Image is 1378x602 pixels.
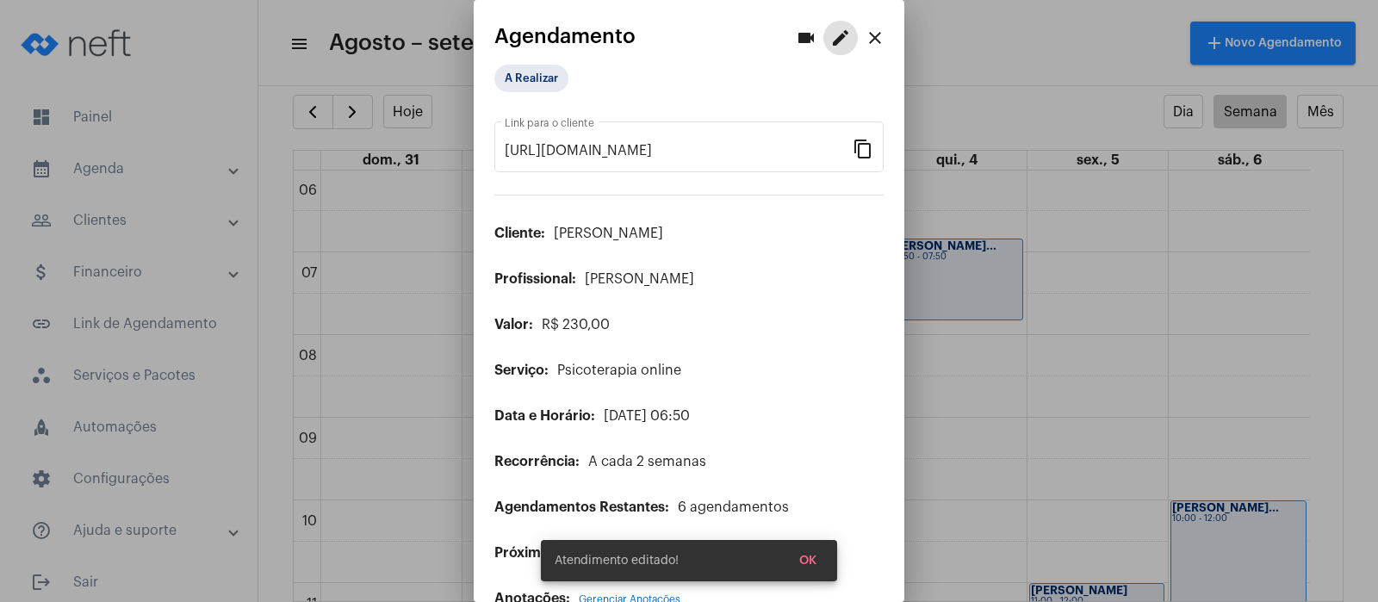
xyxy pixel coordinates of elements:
mat-icon: edit [830,28,851,48]
span: OK [799,555,816,567]
span: Serviço: [494,363,549,377]
span: Agendamento [494,25,636,47]
span: Próximo Agendamento: [494,546,652,560]
span: [DATE] 06:50 [604,409,690,423]
span: Agendamentos Restantes: [494,500,669,514]
span: Valor: [494,318,533,332]
span: [PERSON_NAME] [585,272,694,286]
button: OK [785,545,830,576]
span: Cliente: [494,227,545,240]
mat-chip: A Realizar [494,65,568,92]
span: Psicoterapia online [557,363,681,377]
mat-icon: close [865,28,885,48]
span: Recorrência: [494,455,580,469]
span: R$ 230,00 [542,318,610,332]
span: 6 agendamentos [678,500,789,514]
span: Data e Horário: [494,409,595,423]
span: Profissional: [494,272,576,286]
mat-icon: content_copy [853,138,873,158]
span: A cada 2 semanas [588,455,706,469]
input: Link [505,143,853,158]
span: [PERSON_NAME] [554,227,663,240]
span: Atendimento editado! [555,552,679,569]
mat-icon: videocam [796,28,816,48]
